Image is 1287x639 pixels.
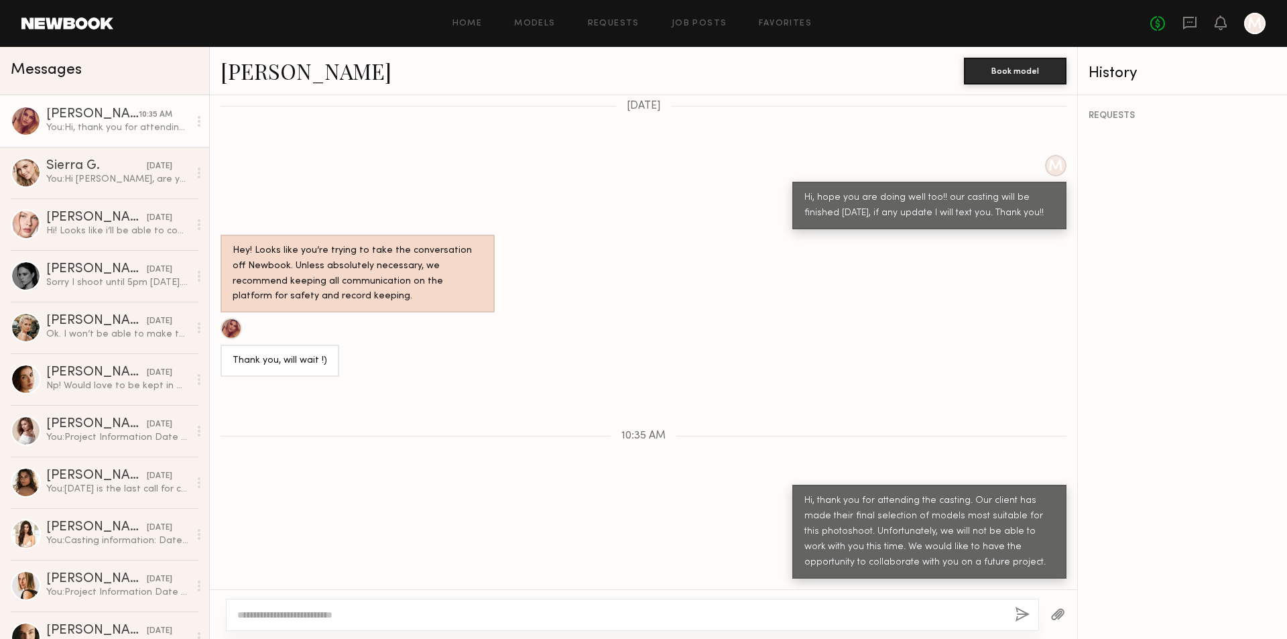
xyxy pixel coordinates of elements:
[1089,111,1276,121] div: REQUESTS
[46,314,147,328] div: [PERSON_NAME]
[46,431,189,444] div: You: Project Information Date & Time: [ Between [DATE] - [DATE] ] Location: [ [GEOGRAPHIC_DATA]] ...
[46,108,139,121] div: [PERSON_NAME]
[46,121,189,134] div: You: Hi, thank you for attending the casting. Our client has made their final selection of models...
[621,430,666,442] span: 10:35 AM
[11,62,82,78] span: Messages
[147,573,172,586] div: [DATE]
[804,190,1054,221] div: Hi, hope you are doing well too!! our casting will be finished [DATE], if any update I will text ...
[147,522,172,534] div: [DATE]
[759,19,812,28] a: Favorites
[221,56,391,85] a: [PERSON_NAME]
[804,493,1054,571] div: Hi, thank you for attending the casting. Our client has made their final selection of models most...
[46,225,189,237] div: Hi! Looks like i’ll be able to come a little earlier! Is that okay?
[46,483,189,496] div: You: [DATE] is the last call for casting, if you are interested, i can arrange the time for
[139,109,172,121] div: 10:35 AM
[233,353,327,369] div: Thank you, will wait !)
[964,58,1066,84] button: Book model
[46,173,189,186] div: You: Hi [PERSON_NAME], are you still coming to the casting [DATE]? Please let me know if you have...
[46,160,147,173] div: Sierra G.
[147,367,172,380] div: [DATE]
[964,64,1066,76] a: Book model
[46,624,147,638] div: [PERSON_NAME]
[233,243,483,305] div: Hey! Looks like you’re trying to take the conversation off Newbook. Unless absolutely necessary, ...
[46,534,189,547] div: You: Casting information: Date: [DATE] Time: 1:15 pm Address: [STREET_ADDRESS][US_STATE] Contact ...
[147,264,172,276] div: [DATE]
[588,19,639,28] a: Requests
[452,19,483,28] a: Home
[46,418,147,431] div: [PERSON_NAME]
[147,160,172,173] div: [DATE]
[147,625,172,638] div: [DATE]
[46,328,189,341] div: Ok. I won’t be able to make this casting, but please keep me in mind for future projects!
[1244,13,1266,34] a: M
[147,315,172,328] div: [DATE]
[46,380,189,392] div: Np! Would love to be kept in mind for the next one :)
[46,276,189,289] div: Sorry I shoot until 5pm [DATE]. I hope to work together soon!
[1089,66,1276,81] div: History
[46,366,147,380] div: [PERSON_NAME]
[46,521,147,534] div: [PERSON_NAME]
[46,211,147,225] div: [PERSON_NAME]
[46,573,147,586] div: [PERSON_NAME]
[672,19,727,28] a: Job Posts
[147,418,172,431] div: [DATE]
[46,586,189,599] div: You: Project Information Date & Time: [ September] Location: [ [GEOGRAPHIC_DATA]] Duration: [ App...
[627,101,661,112] span: [DATE]
[514,19,555,28] a: Models
[147,212,172,225] div: [DATE]
[46,263,147,276] div: [PERSON_NAME]
[147,470,172,483] div: [DATE]
[46,469,147,483] div: [PERSON_NAME]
